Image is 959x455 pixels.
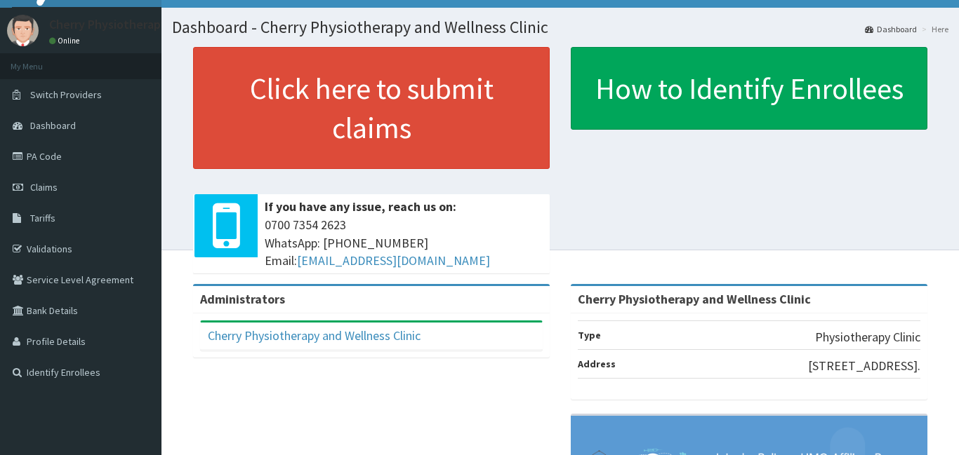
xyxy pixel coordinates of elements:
span: Switch Providers [30,88,102,101]
p: Cherry Physiotherapy and Wellness Clinic [49,18,275,31]
li: Here [918,23,948,35]
b: Type [578,329,601,341]
img: User Image [7,15,39,46]
h1: Dashboard - Cherry Physiotherapy and Wellness Clinic [172,18,948,36]
a: [EMAIL_ADDRESS][DOMAIN_NAME] [297,252,490,269]
span: 0700 7354 2623 WhatsApp: [PHONE_NUMBER] Email: [265,216,543,270]
a: Dashboard [865,23,917,35]
span: Claims [30,181,58,193]
p: [STREET_ADDRESS]. [808,357,920,375]
a: Cherry Physiotherapy and Wellness Clinic [208,327,421,344]
span: Tariffs [30,212,55,224]
a: Click here to submit claims [193,47,550,169]
a: Online [49,36,83,46]
b: If you have any issue, reach us on: [265,198,456,215]
b: Address [578,358,616,370]
a: How to Identify Enrollees [571,47,927,130]
strong: Cherry Physiotherapy and Wellness Clinic [578,291,811,307]
span: Dashboard [30,119,76,132]
p: Physiotherapy Clinic [815,328,920,346]
b: Administrators [200,291,285,307]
